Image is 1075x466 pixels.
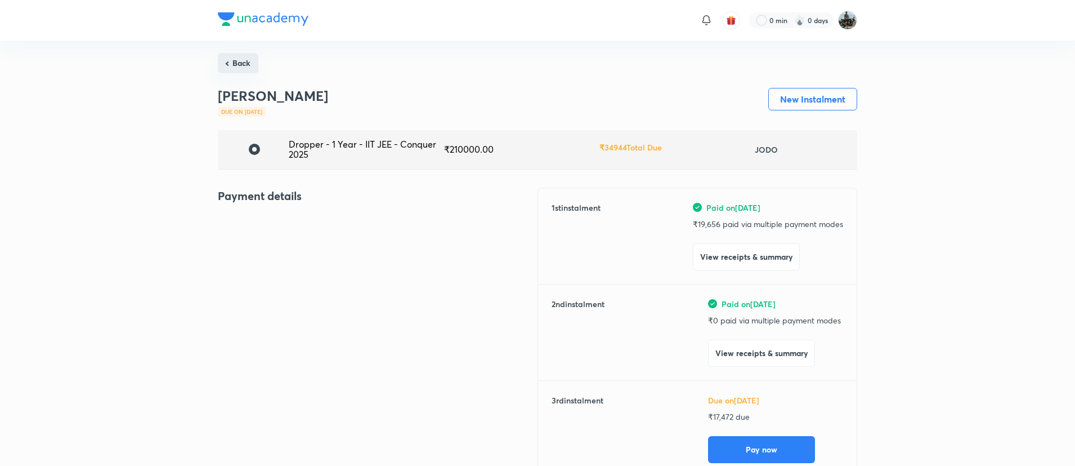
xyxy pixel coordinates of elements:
img: Yathish V [838,11,857,30]
div: Due on [DATE] [218,106,266,117]
h6: Due on [DATE] [708,394,843,406]
a: Company Logo [218,12,308,29]
h6: 2 nd instalment [552,298,604,367]
button: View receipts & summary [708,340,815,367]
button: Pay now [708,436,815,463]
div: ₹ 210000.00 [444,144,599,154]
h6: 1 st instalment [552,202,601,270]
button: New Instalment [768,88,857,110]
h6: ₹ 34944 Total Due [599,141,662,153]
img: green-tick [708,299,717,308]
p: ₹ 0 paid via multiple payment modes [708,314,843,326]
button: avatar [722,11,740,29]
p: ₹ 19,656 paid via multiple payment modes [693,218,843,230]
h3: [PERSON_NAME] [218,88,328,104]
button: View receipts & summary [693,243,800,270]
p: ₹ 17,472 due [708,411,843,423]
span: Paid on [DATE] [706,202,760,214]
img: Company Logo [218,12,308,26]
h6: JODO [755,144,778,156]
img: streak [794,15,805,26]
h6: 3 rd instalment [552,394,603,463]
span: Paid on [DATE] [722,298,776,310]
img: avatar [726,15,736,25]
img: green-tick [693,203,702,212]
h4: Payment details [218,188,537,205]
button: Back [218,53,258,73]
div: Dropper - 1 Year - IIT JEE - Conquer 2025 [289,139,444,160]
